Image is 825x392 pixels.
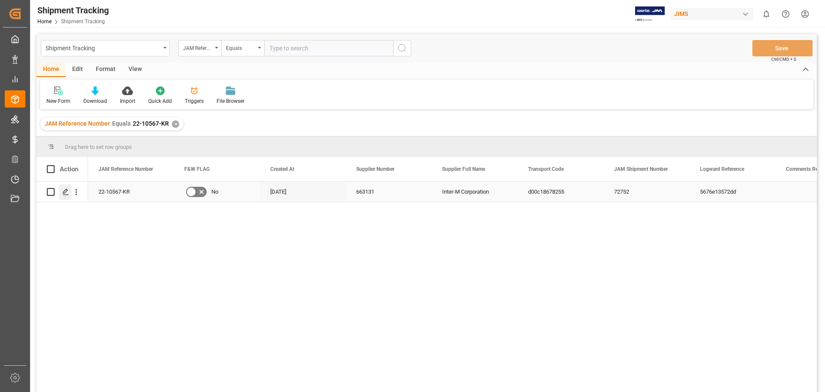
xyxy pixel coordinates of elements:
[671,6,757,22] button: JIMS
[66,62,89,77] div: Edit
[393,40,411,56] button: search button
[771,56,796,62] span: Ctrl/CMD + S
[184,166,210,172] span: F&W FLAG
[98,166,153,172] span: JAM Reference Number
[528,166,564,172] span: Transport Code
[83,97,107,105] div: Download
[183,42,212,52] div: JAM Reference Number
[148,97,172,105] div: Quick Add
[37,19,52,25] a: Home
[60,165,78,173] div: Action
[37,62,66,77] div: Home
[614,166,668,172] span: JAM Shipment Number
[178,40,221,56] button: open menu
[432,182,518,202] div: Inter-M Corporation
[270,166,294,172] span: Created At
[518,182,604,202] div: d00c18678255
[46,42,160,53] div: Shipment Tracking
[217,97,244,105] div: File Browser
[65,144,132,150] span: Drag here to set row groups
[260,182,346,202] div: [DATE]
[757,4,776,24] button: show 0 new notifications
[226,42,255,52] div: Equals
[356,166,394,172] span: Supplier Number
[37,182,88,202] div: Press SPACE to select this row.
[700,166,744,172] span: Logward Reference
[604,182,690,202] div: 72752
[41,40,170,56] button: open menu
[776,4,795,24] button: Help Center
[635,6,665,22] img: Exertis%20JAM%20-%20Email%20Logo.jpg_1722504956.jpg
[89,62,122,77] div: Format
[690,182,776,202] div: 5676e13572dd
[133,120,169,127] span: 22-10567-KR
[37,4,109,17] div: Shipment Tracking
[671,8,753,20] div: JIMS
[264,40,393,56] input: Type to search
[45,120,110,127] span: JAM Reference Number
[221,40,264,56] button: open menu
[211,182,218,202] span: No
[122,62,148,77] div: View
[442,166,485,172] span: Supplier Full Name
[185,97,204,105] div: Triggers
[120,97,135,105] div: Import
[172,120,179,128] div: ✕
[752,40,813,56] button: Save
[46,97,70,105] div: New Form
[346,182,432,202] div: 663131
[88,182,174,202] div: 22-10567-KR
[112,120,131,127] span: Equals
